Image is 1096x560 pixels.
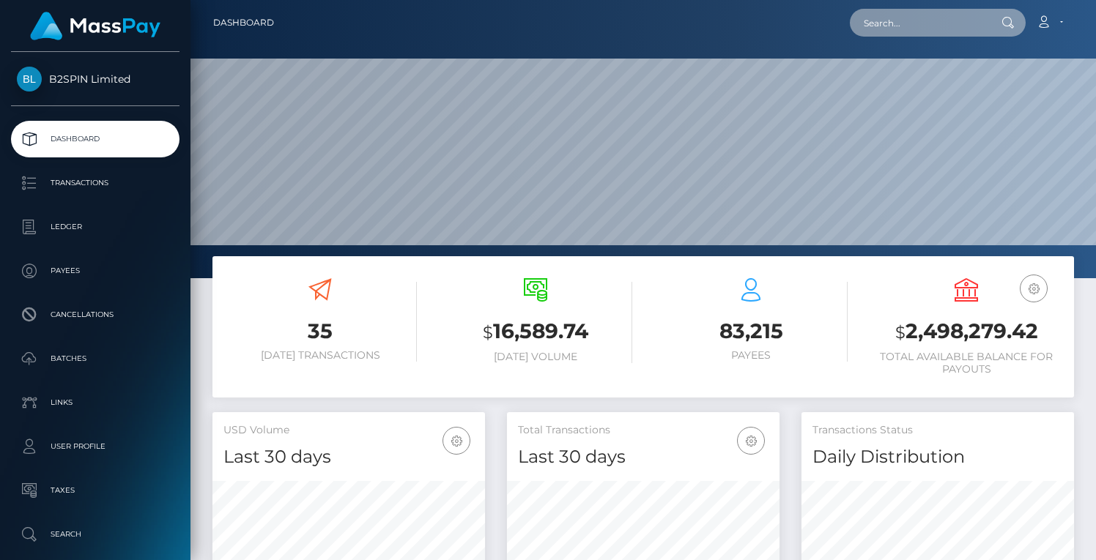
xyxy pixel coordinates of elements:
h4: Last 30 days [518,444,769,470]
p: Dashboard [17,128,174,150]
p: Transactions [17,172,174,194]
h6: [DATE] Volume [439,351,632,363]
h6: Total Available Balance for Payouts [870,351,1063,376]
a: Dashboard [213,7,274,38]
h5: USD Volume [223,423,474,438]
h3: 16,589.74 [439,317,632,347]
p: Payees [17,260,174,282]
small: $ [483,322,493,343]
a: User Profile [11,428,179,465]
input: Search... [850,9,988,37]
a: Dashboard [11,121,179,157]
p: Search [17,523,174,545]
img: B2SPIN Limited [17,67,42,92]
a: Taxes [11,472,179,509]
p: Cancellations [17,304,174,326]
h4: Last 30 days [223,444,474,470]
p: Batches [17,348,174,370]
h6: [DATE] Transactions [223,349,417,362]
a: Ledger [11,209,179,245]
small: $ [895,322,906,343]
a: Search [11,516,179,553]
h5: Total Transactions [518,423,769,438]
h3: 83,215 [654,317,848,346]
p: Ledger [17,216,174,238]
p: User Profile [17,436,174,458]
h4: Daily Distribution [812,444,1063,470]
a: Batches [11,340,179,377]
h6: Payees [654,349,848,362]
a: Links [11,384,179,421]
img: MassPay Logo [30,12,160,40]
h3: 35 [223,317,417,346]
a: Transactions [11,165,179,201]
p: Taxes [17,479,174,501]
h3: 2,498,279.42 [870,317,1063,347]
a: Payees [11,253,179,289]
p: Links [17,392,174,414]
h5: Transactions Status [812,423,1063,438]
a: Cancellations [11,296,179,333]
span: B2SPIN Limited [11,72,179,86]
